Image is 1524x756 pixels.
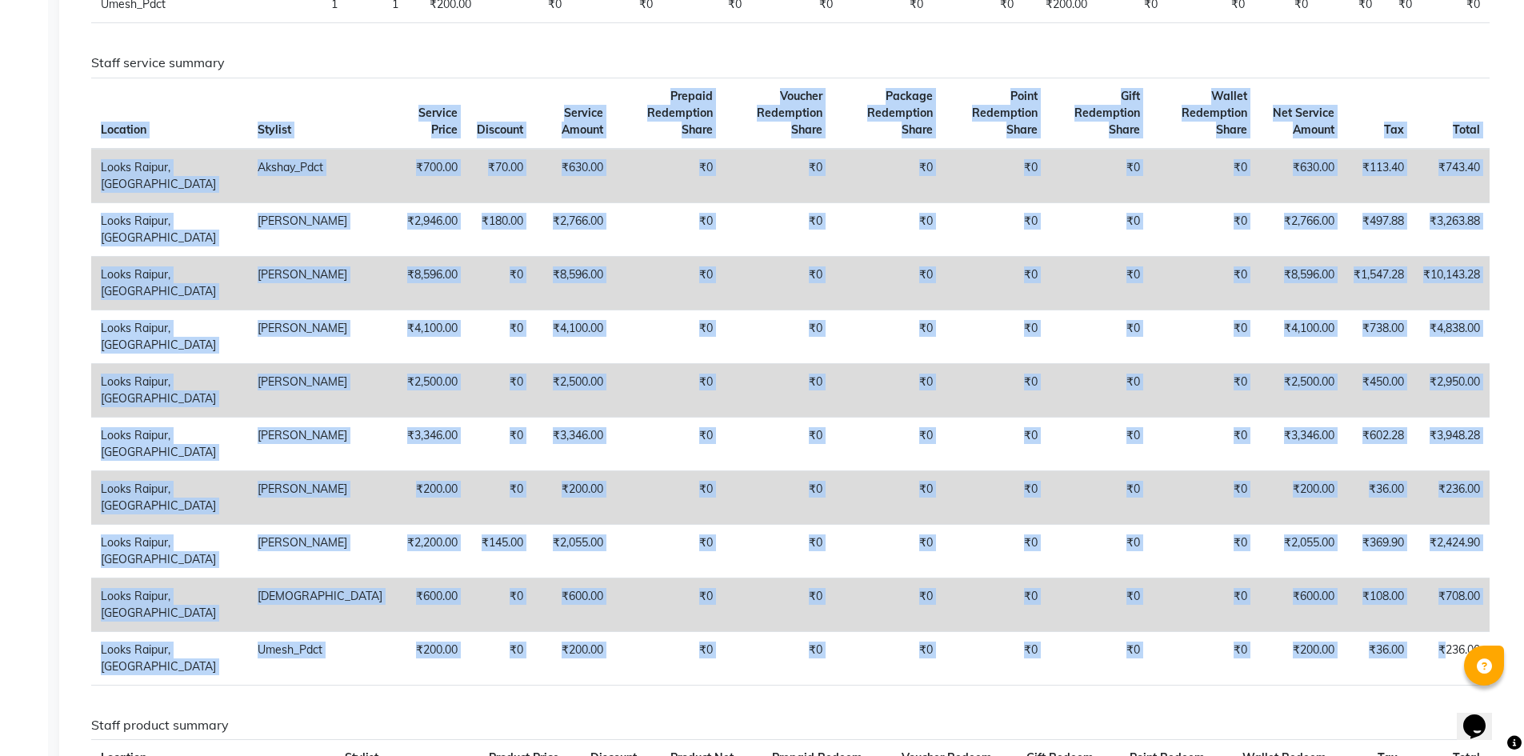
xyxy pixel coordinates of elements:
[722,202,832,256] td: ₹0
[392,202,467,256] td: ₹2,946.00
[467,256,533,310] td: ₹0
[1344,524,1414,578] td: ₹369.90
[942,417,1047,470] td: ₹0
[392,578,467,631] td: ₹600.00
[1344,310,1414,363] td: ₹738.00
[722,256,832,310] td: ₹0
[467,524,533,578] td: ₹145.00
[91,417,248,470] td: Looks Raipur, [GEOGRAPHIC_DATA]
[832,310,943,363] td: ₹0
[392,470,467,524] td: ₹200.00
[467,417,533,470] td: ₹0
[248,631,392,685] td: Umesh_Pdct
[91,524,248,578] td: Looks Raipur, [GEOGRAPHIC_DATA]
[392,149,467,203] td: ₹700.00
[533,202,613,256] td: ₹2,766.00
[1047,202,1150,256] td: ₹0
[722,363,832,417] td: ₹0
[1150,310,1257,363] td: ₹0
[392,256,467,310] td: ₹8,596.00
[467,202,533,256] td: ₹180.00
[942,256,1047,310] td: ₹0
[942,310,1047,363] td: ₹0
[1344,202,1414,256] td: ₹497.88
[1257,470,1344,524] td: ₹200.00
[533,256,613,310] td: ₹8,596.00
[533,631,613,685] td: ₹200.00
[832,470,943,524] td: ₹0
[1257,524,1344,578] td: ₹2,055.00
[533,578,613,631] td: ₹600.00
[613,256,722,310] td: ₹0
[1047,470,1150,524] td: ₹0
[91,310,248,363] td: Looks Raipur, [GEOGRAPHIC_DATA]
[533,310,613,363] td: ₹4,100.00
[613,417,722,470] td: ₹0
[1047,417,1150,470] td: ₹0
[258,122,291,137] span: Stylist
[392,417,467,470] td: ₹3,346.00
[533,524,613,578] td: ₹2,055.00
[1150,149,1257,203] td: ₹0
[1257,363,1344,417] td: ₹2,500.00
[832,631,943,685] td: ₹0
[1182,89,1247,137] span: Wallet Redemption Share
[418,106,458,137] span: Service Price
[1047,149,1150,203] td: ₹0
[613,524,722,578] td: ₹0
[722,417,832,470] td: ₹0
[392,310,467,363] td: ₹4,100.00
[1414,202,1490,256] td: ₹3,263.88
[613,149,722,203] td: ₹0
[467,363,533,417] td: ₹0
[1414,578,1490,631] td: ₹708.00
[1273,106,1334,137] span: Net Service Amount
[91,578,248,631] td: Looks Raipur, [GEOGRAPHIC_DATA]
[832,578,943,631] td: ₹0
[248,310,392,363] td: [PERSON_NAME]
[1150,202,1257,256] td: ₹0
[722,631,832,685] td: ₹0
[1150,631,1257,685] td: ₹0
[832,202,943,256] td: ₹0
[1344,256,1414,310] td: ₹1,547.28
[477,122,523,137] span: Discount
[467,578,533,631] td: ₹0
[942,578,1047,631] td: ₹0
[972,89,1038,137] span: Point Redemption Share
[1257,417,1344,470] td: ₹3,346.00
[613,363,722,417] td: ₹0
[942,631,1047,685] td: ₹0
[533,417,613,470] td: ₹3,346.00
[1074,89,1140,137] span: Gift Redemption Share
[467,149,533,203] td: ₹70.00
[1344,470,1414,524] td: ₹36.00
[832,149,943,203] td: ₹0
[533,470,613,524] td: ₹200.00
[942,363,1047,417] td: ₹0
[613,631,722,685] td: ₹0
[942,202,1047,256] td: ₹0
[1344,631,1414,685] td: ₹36.00
[1414,470,1490,524] td: ₹236.00
[248,524,392,578] td: [PERSON_NAME]
[1150,524,1257,578] td: ₹0
[647,89,713,137] span: Prepaid Redemption Share
[832,524,943,578] td: ₹0
[1257,202,1344,256] td: ₹2,766.00
[1257,310,1344,363] td: ₹4,100.00
[101,122,146,137] span: Location
[1257,578,1344,631] td: ₹600.00
[1344,578,1414,631] td: ₹108.00
[91,256,248,310] td: Looks Raipur, [GEOGRAPHIC_DATA]
[942,149,1047,203] td: ₹0
[248,363,392,417] td: [PERSON_NAME]
[1047,524,1150,578] td: ₹0
[533,149,613,203] td: ₹630.00
[1344,417,1414,470] td: ₹602.28
[832,363,943,417] td: ₹0
[1150,417,1257,470] td: ₹0
[467,470,533,524] td: ₹0
[722,524,832,578] td: ₹0
[248,202,392,256] td: [PERSON_NAME]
